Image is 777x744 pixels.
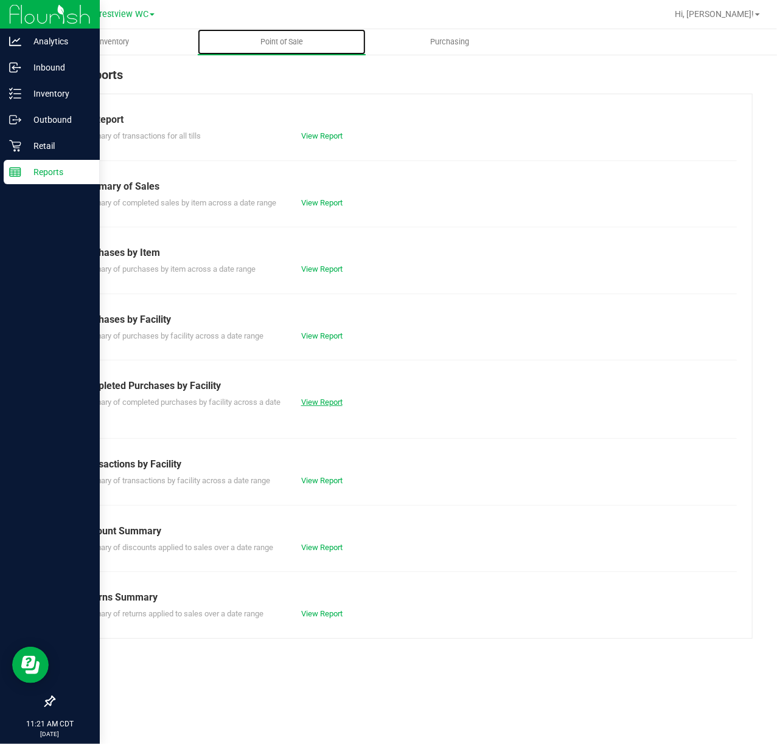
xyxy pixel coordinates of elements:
p: Reports [21,165,94,179]
span: Summary of discounts applied to sales over a date range [78,543,273,552]
span: Summary of transactions for all tills [78,131,201,140]
inline-svg: Reports [9,166,21,178]
a: View Report [301,198,343,207]
a: View Report [301,131,343,140]
span: Summary of completed purchases by facility across a date range [78,398,280,419]
span: Summary of transactions by facility across a date range [78,476,270,485]
div: Till Report [78,112,728,127]
inline-svg: Inbound [9,61,21,74]
inline-svg: Retail [9,140,21,152]
div: Discount Summary [78,524,728,539]
p: Outbound [21,112,94,127]
span: Point of Sale [244,36,319,47]
a: Purchasing [366,29,534,55]
a: View Report [301,264,343,274]
p: Analytics [21,34,94,49]
div: Purchases by Facility [78,312,728,327]
span: Summary of purchases by facility across a date range [78,331,263,340]
inline-svg: Outbound [9,114,21,126]
iframe: Resource center [12,647,49,683]
a: View Report [301,476,343,485]
p: Retail [21,139,94,153]
span: Summary of completed sales by item across a date range [78,198,276,207]
div: Transactions by Facility [78,457,728,472]
div: Completed Purchases by Facility [78,379,728,393]
span: Inventory [82,36,145,47]
a: View Report [301,609,343,618]
a: View Report [301,331,343,340]
inline-svg: Inventory [9,88,21,100]
span: Hi, [PERSON_NAME]! [675,9,754,19]
span: Summary of returns applied to sales over a date range [78,609,263,618]
span: Purchasing [414,36,486,47]
a: View Report [301,398,343,407]
p: Inventory [21,86,94,101]
inline-svg: Analytics [9,35,21,47]
p: 11:21 AM CDT [5,718,94,729]
span: Summary of purchases by item across a date range [78,264,256,274]
div: Returns Summary [78,590,728,605]
div: Purchases by Item [78,246,728,260]
div: POS Reports [54,66,753,94]
p: [DATE] [5,729,94,739]
a: View Report [301,543,343,552]
p: Inbound [21,60,94,75]
div: Summary of Sales [78,179,728,194]
a: Inventory [29,29,198,55]
a: Point of Sale [198,29,366,55]
span: Crestview WC [94,9,148,19]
